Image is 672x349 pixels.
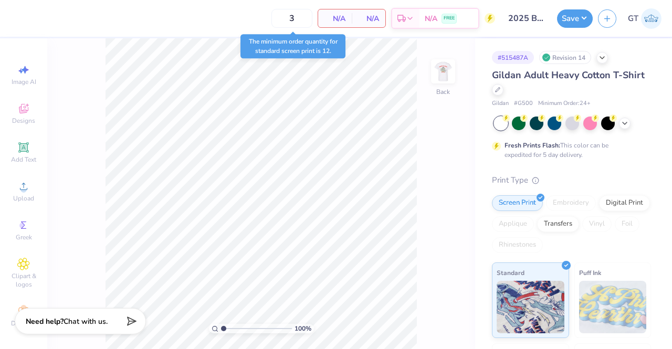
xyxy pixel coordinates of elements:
[546,195,596,211] div: Embroidery
[505,141,634,160] div: This color can be expedited for 5 day delivery.
[628,8,661,29] a: GT
[11,155,36,164] span: Add Text
[5,272,42,289] span: Clipart & logos
[16,233,32,241] span: Greek
[628,13,638,25] span: GT
[271,9,312,28] input: – –
[579,267,601,278] span: Puff Ink
[582,216,612,232] div: Vinyl
[436,87,450,97] div: Back
[64,316,108,326] span: Chat with us.
[539,51,591,64] div: Revision 14
[492,195,543,211] div: Screen Print
[514,99,533,108] span: # G500
[433,61,454,82] img: Back
[497,267,524,278] span: Standard
[12,117,35,125] span: Designs
[358,13,379,24] span: N/A
[444,15,455,22] span: FREE
[295,324,311,333] span: 100 %
[26,316,64,326] strong: Need help?
[615,216,639,232] div: Foil
[505,141,560,150] strong: Fresh Prints Flash:
[492,174,651,186] div: Print Type
[641,8,661,29] img: Gayathree Thangaraj
[599,195,650,211] div: Digital Print
[324,13,345,24] span: N/A
[497,281,564,333] img: Standard
[12,78,36,86] span: Image AI
[557,9,593,28] button: Save
[492,69,645,81] span: Gildan Adult Heavy Cotton T-Shirt
[492,237,543,253] div: Rhinestones
[492,51,534,64] div: # 515487A
[579,281,647,333] img: Puff Ink
[492,216,534,232] div: Applique
[13,194,34,203] span: Upload
[492,99,509,108] span: Gildan
[240,34,345,58] div: The minimum order quantity for standard screen print is 12.
[500,8,552,29] input: Untitled Design
[11,319,36,327] span: Decorate
[537,216,579,232] div: Transfers
[425,13,437,24] span: N/A
[538,99,591,108] span: Minimum Order: 24 +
